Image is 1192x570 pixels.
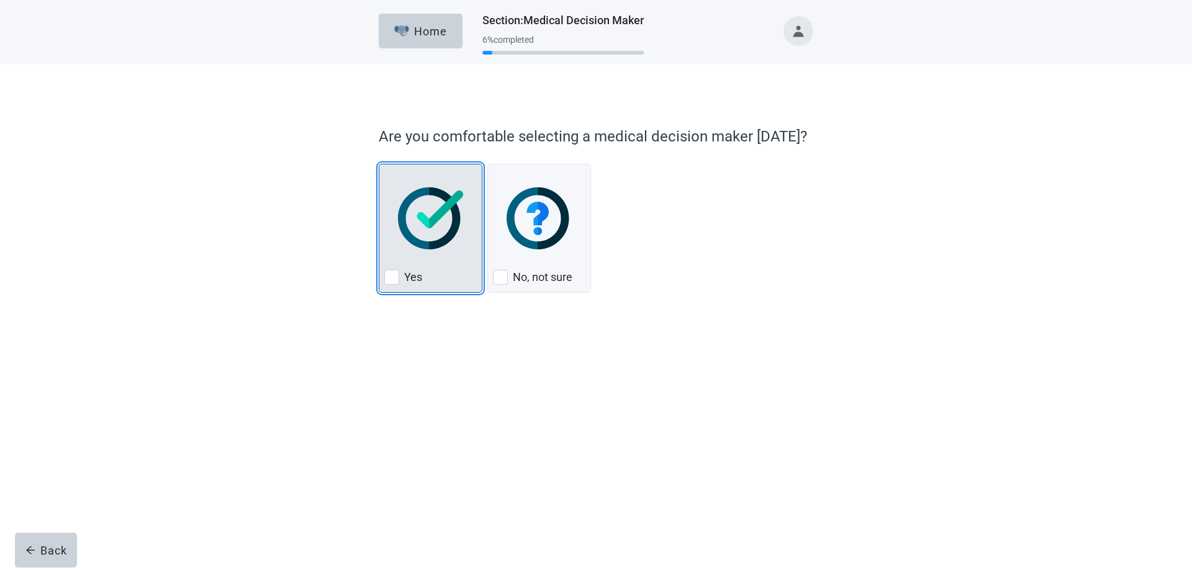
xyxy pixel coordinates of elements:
div: 6 % completed [482,35,644,45]
div: Yes, checkbox, not checked [379,164,482,293]
h1: Section : Medical Decision Maker [482,12,644,29]
span: arrow-left [25,545,35,555]
button: arrow-leftBack [15,533,77,568]
div: Progress section [482,30,644,60]
p: Are you comfortable selecting a medical decision maker [DATE]? [379,125,807,148]
img: Elephant [394,25,410,37]
div: Back [25,544,67,556]
div: Home [394,25,448,37]
button: Toggle account menu [783,16,813,46]
button: ElephantHome [379,14,463,48]
label: Yes [404,270,422,285]
div: No, not sure, checkbox, not checked [487,164,591,293]
label: No, not sure [513,270,572,285]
